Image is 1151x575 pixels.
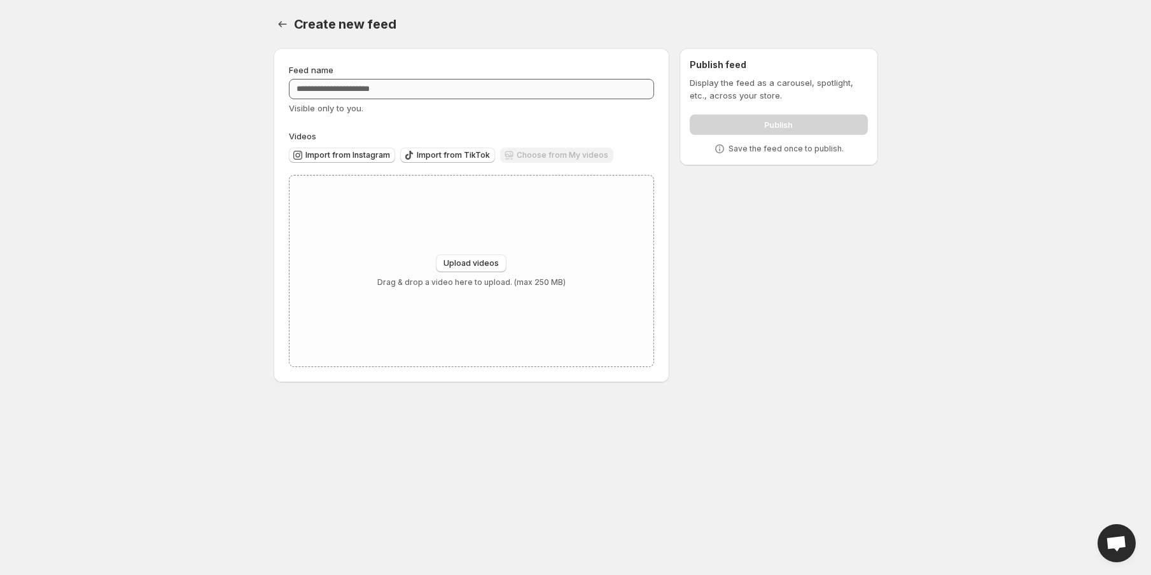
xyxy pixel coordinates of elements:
button: Settings [274,15,291,33]
p: Save the feed once to publish. [729,144,844,154]
p: Drag & drop a video here to upload. (max 250 MB) [377,277,566,287]
span: Import from TikTok [417,150,490,160]
span: Visible only to you. [289,103,363,113]
span: Import from Instagram [305,150,390,160]
button: Import from TikTok [400,148,495,163]
span: Upload videos [443,258,499,268]
span: Feed name [289,65,333,75]
span: Create new feed [294,17,396,32]
div: Open chat [1098,524,1136,562]
button: Upload videos [436,254,506,272]
button: Import from Instagram [289,148,395,163]
h2: Publish feed [690,59,867,71]
span: Videos [289,131,316,141]
p: Display the feed as a carousel, spotlight, etc., across your store. [690,76,867,102]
